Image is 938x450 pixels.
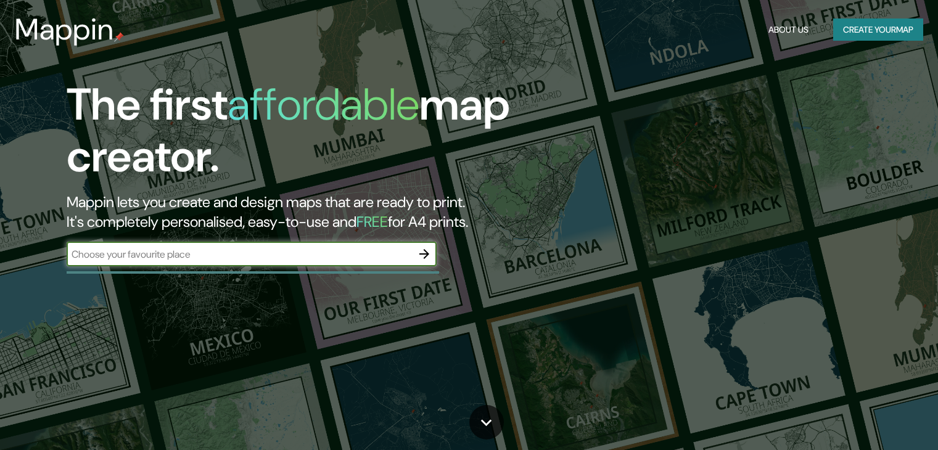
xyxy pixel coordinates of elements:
h3: Mappin [15,12,114,47]
button: About Us [763,18,813,41]
h2: Mappin lets you create and design maps that are ready to print. It's completely personalised, eas... [67,192,536,232]
img: mappin-pin [114,32,124,42]
h1: The first map creator. [67,79,536,192]
input: Choose your favourite place [67,247,412,261]
h1: affordable [228,76,419,133]
button: Create yourmap [833,18,923,41]
h5: FREE [356,212,388,231]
